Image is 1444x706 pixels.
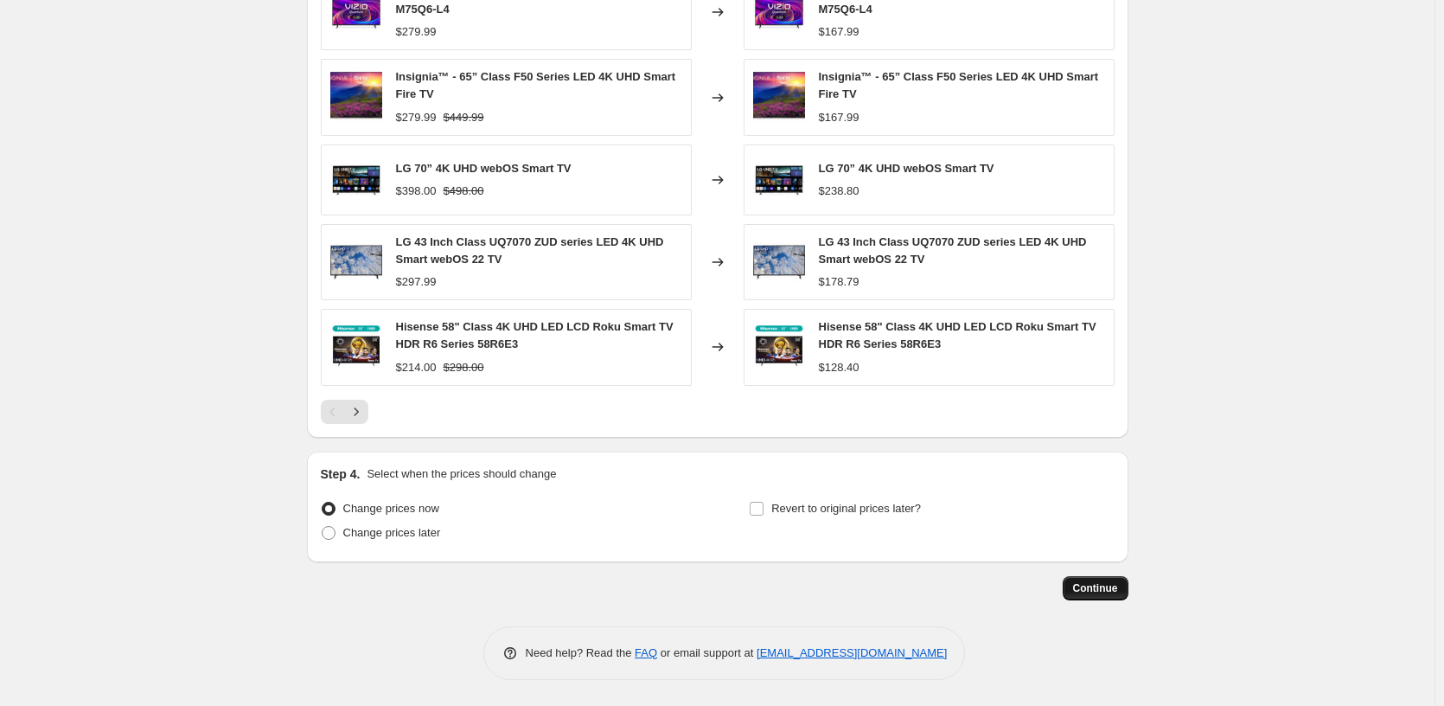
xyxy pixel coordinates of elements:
[819,273,859,291] div: $178.79
[753,72,805,124] img: 4c89b4f9-1257-457c-88c1-a6cb240288d5_80x.jpg
[753,321,805,373] img: Hisense-58-Class-4K-UHD-LED-LCD-Roku-Smart-TV-HDR-R6-Series-58R6E3_85f403ef-0ef8-4b0a-bddc-50730d...
[343,502,439,515] span: Change prices now
[819,183,859,200] div: $238.80
[635,646,657,659] a: FAQ
[657,646,757,659] span: or email support at
[396,235,664,266] span: LG 43 Inch Class UQ7070 ZUD series LED 4K UHD Smart webOS 22 TV
[396,70,676,100] span: Insignia™ - 65” Class F50 Series LED 4K UHD Smart Fire TV
[819,359,859,376] div: $128.40
[444,359,484,376] strike: $298.00
[819,23,859,41] div: $167.99
[819,70,1099,100] span: Insignia™ - 65” Class F50 Series LED 4K UHD Smart Fire TV
[771,502,921,515] span: Revert to original prices later?
[330,154,382,206] img: LG-70-4K-UHD-Smart-TV-2160p-webOS-70UQ7070ZUD_2843e61e-69dd-4cf7-bf21-66ef70ec2f49.b4bcf06c7d167c...
[526,646,636,659] span: Need help? Read the
[444,183,484,200] strike: $498.00
[819,109,859,126] div: $167.99
[819,162,994,175] span: LG 70” 4K UHD webOS Smart TV
[330,236,382,288] img: 1102255_1_80x.jpg
[753,154,805,206] img: LG-70-4K-UHD-Smart-TV-2160p-webOS-70UQ7070ZUD_2843e61e-69dd-4cf7-bf21-66ef70ec2f49.b4bcf06c7d167c...
[321,400,368,424] nav: Pagination
[1073,581,1118,595] span: Continue
[396,162,572,175] span: LG 70” 4K UHD webOS Smart TV
[330,321,382,373] img: Hisense-58-Class-4K-UHD-LED-LCD-Roku-Smart-TV-HDR-R6-Series-58R6E3_85f403ef-0ef8-4b0a-bddc-50730d...
[1063,576,1128,600] button: Continue
[396,273,437,291] div: $297.99
[757,646,947,659] a: [EMAIL_ADDRESS][DOMAIN_NAME]
[330,72,382,124] img: 4c89b4f9-1257-457c-88c1-a6cb240288d5_80x.jpg
[819,235,1087,266] span: LG 43 Inch Class UQ7070 ZUD series LED 4K UHD Smart webOS 22 TV
[343,526,441,539] span: Change prices later
[396,109,437,126] div: $279.99
[819,320,1096,350] span: Hisense 58" Class 4K UHD LED LCD Roku Smart TV HDR R6 Series 58R6E3
[344,400,368,424] button: Next
[396,320,674,350] span: Hisense 58" Class 4K UHD LED LCD Roku Smart TV HDR R6 Series 58R6E3
[396,183,437,200] div: $398.00
[321,465,361,483] h2: Step 4.
[444,109,484,126] strike: $449.99
[396,359,437,376] div: $214.00
[396,23,437,41] div: $279.99
[753,236,805,288] img: 1102255_1_80x.jpg
[367,465,556,483] p: Select when the prices should change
